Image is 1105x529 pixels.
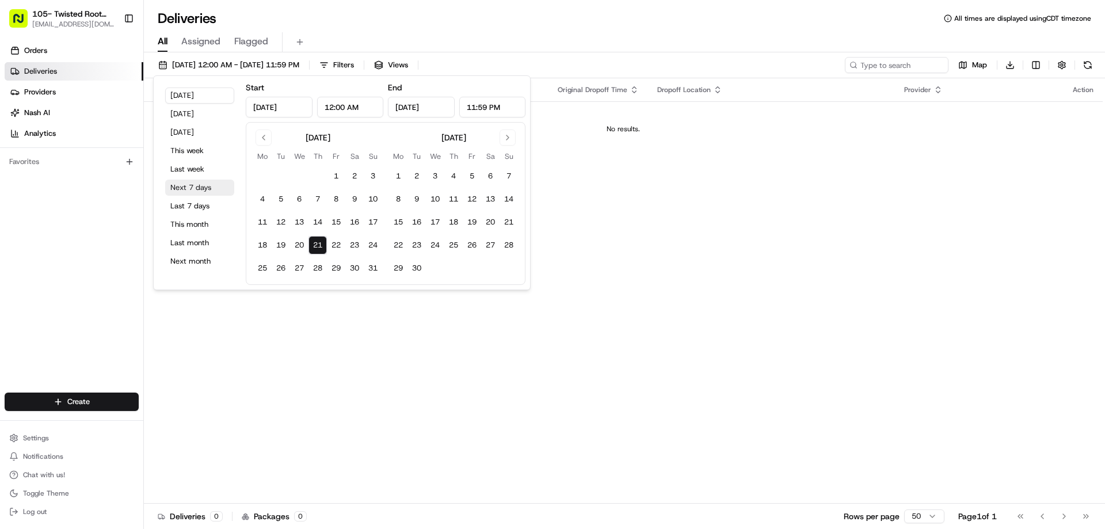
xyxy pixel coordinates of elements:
span: Log out [23,507,47,516]
span: Flagged [234,35,268,48]
button: 16 [407,213,426,231]
button: 14 [308,213,327,231]
button: 28 [308,259,327,277]
button: Next 7 days [165,180,234,196]
span: Toggle Theme [23,489,69,498]
th: Thursday [308,150,327,162]
button: 4 [444,167,463,185]
button: 24 [364,236,382,254]
span: Settings [23,433,49,443]
button: 11 [444,190,463,208]
th: Wednesday [290,150,308,162]
button: 3 [426,167,444,185]
button: 18 [444,213,463,231]
button: 6 [481,167,500,185]
button: Last week [165,161,234,177]
th: Sunday [364,150,382,162]
div: 0 [210,511,223,522]
button: Last 7 days [165,198,234,214]
div: [DATE] [306,132,330,143]
th: Wednesday [426,150,444,162]
button: 19 [463,213,481,231]
button: Create [5,393,139,411]
button: Go to previous month [256,130,272,146]
h1: Deliveries [158,9,216,28]
div: Page 1 of 1 [958,511,997,522]
button: Settings [5,430,139,446]
span: Orders [24,45,47,56]
button: 22 [327,236,345,254]
button: [DATE] [165,124,234,140]
button: [DATE] 12:00 AM - [DATE] 11:59 PM [153,57,304,73]
button: [DATE] [165,106,234,122]
input: Time [459,97,526,117]
div: No results. [148,124,1098,134]
button: 6 [290,190,308,208]
input: Time [317,97,384,117]
button: 1 [327,167,345,185]
button: This week [165,143,234,159]
button: 3 [364,167,382,185]
div: [DATE] [441,132,466,143]
button: 19 [272,236,290,254]
th: Tuesday [407,150,426,162]
button: 2 [345,167,364,185]
p: Rows per page [844,511,900,522]
button: 28 [500,236,518,254]
button: Chat with us! [5,467,139,483]
button: 10 [426,190,444,208]
button: 29 [327,259,345,277]
span: Original Dropoff Time [558,85,627,94]
input: Type to search [845,57,948,73]
span: All times are displayed using CDT timezone [954,14,1091,23]
th: Friday [463,150,481,162]
button: 17 [426,213,444,231]
span: Chat with us! [23,470,65,479]
button: 13 [290,213,308,231]
th: Friday [327,150,345,162]
a: Analytics [5,124,143,143]
button: 23 [345,236,364,254]
button: 16 [345,213,364,231]
button: Filters [314,57,359,73]
button: 12 [272,213,290,231]
button: 5 [272,190,290,208]
th: Monday [389,150,407,162]
button: [DATE] [165,87,234,104]
button: 27 [290,259,308,277]
span: Notifications [23,452,63,461]
span: Nash AI [24,108,50,118]
div: Favorites [5,153,139,171]
button: 29 [389,259,407,277]
span: Create [67,397,90,407]
button: 12 [463,190,481,208]
button: 9 [407,190,426,208]
button: 30 [407,259,426,277]
button: 1 [389,167,407,185]
div: Deliveries [158,511,223,522]
button: Refresh [1080,57,1096,73]
span: Deliveries [24,66,57,77]
a: Nash AI [5,104,143,122]
span: Dropoff Location [657,85,711,94]
input: Date [246,97,313,117]
button: Log out [5,504,139,520]
button: 17 [364,213,382,231]
span: [DATE] 12:00 AM - [DATE] 11:59 PM [172,60,299,70]
button: 7 [500,167,518,185]
label: Start [246,82,264,93]
button: [EMAIL_ADDRESS][DOMAIN_NAME] [32,20,115,29]
th: Saturday [481,150,500,162]
button: 10 [364,190,382,208]
button: 15 [327,213,345,231]
button: Views [369,57,413,73]
button: 27 [481,236,500,254]
button: 4 [253,190,272,208]
button: 24 [426,236,444,254]
th: Monday [253,150,272,162]
span: Assigned [181,35,220,48]
button: Map [953,57,992,73]
button: 11 [253,213,272,231]
button: 31 [364,259,382,277]
th: Saturday [345,150,364,162]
